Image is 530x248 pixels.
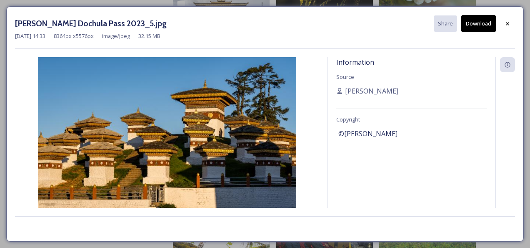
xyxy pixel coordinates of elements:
span: Copyright [336,116,360,123]
button: Share [434,15,457,32]
span: Information [336,58,374,67]
button: Download [461,15,496,32]
span: [PERSON_NAME] [345,86,398,96]
span: image/jpeg [102,32,130,40]
span: 32.15 MB [138,32,160,40]
span: ©[PERSON_NAME] [338,129,397,139]
img: Marcus%2520Westberg%2520Dochula%2520Pass%25202023_5.jpg [15,57,319,230]
span: [DATE] 14:33 [15,32,45,40]
span: 8364 px x 5576 px [54,32,94,40]
h3: [PERSON_NAME] Dochula Pass 2023_5.jpg [15,18,167,30]
span: Source [336,73,354,81]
